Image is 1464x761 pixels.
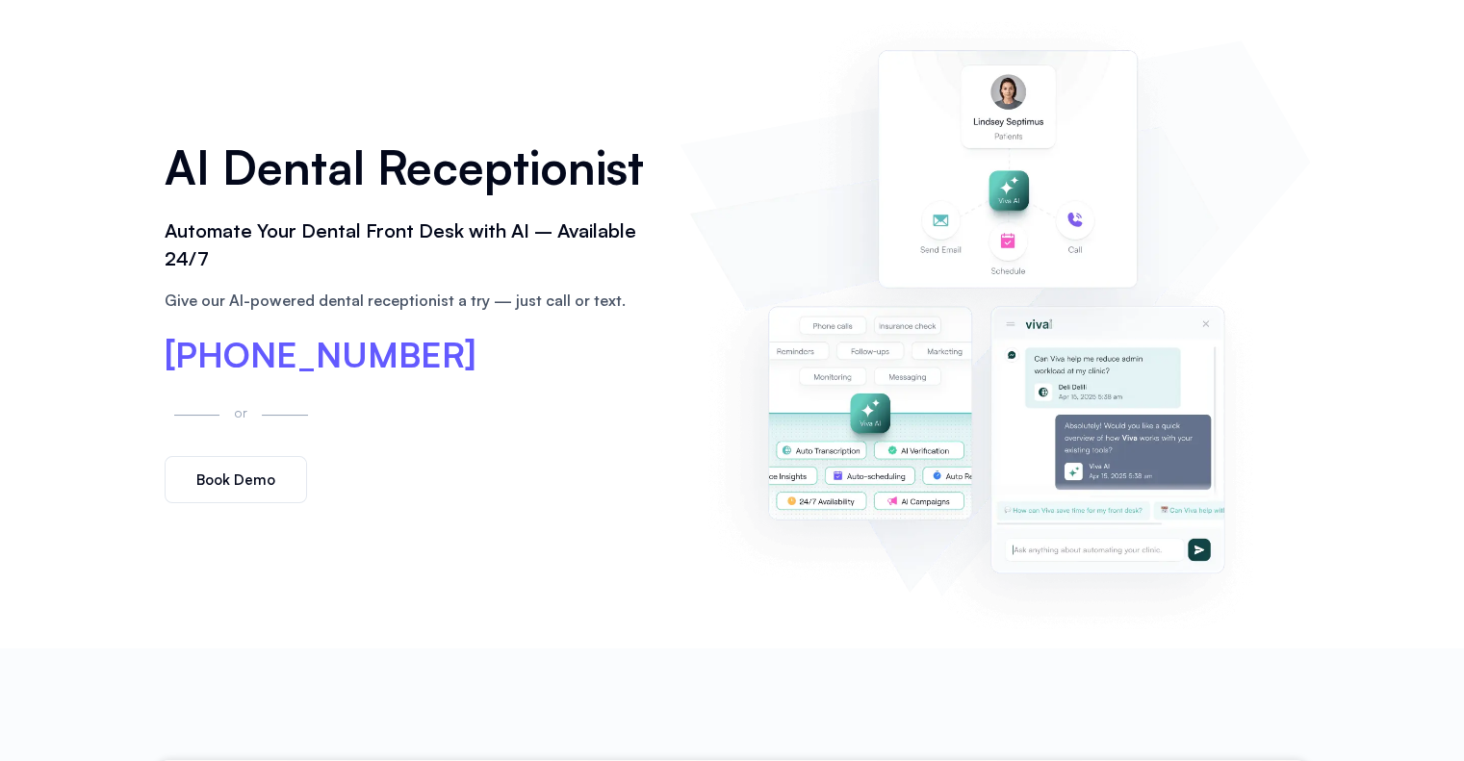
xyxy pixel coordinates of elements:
a: [PHONE_NUMBER] [165,338,476,372]
p: or [229,401,252,423]
a: Book Demo [165,456,307,503]
img: AI dental receptionist dashboard – virtual receptionist dental office [689,8,1299,629]
h1: AI Dental Receptionist [165,134,661,201]
h2: Automate Your Dental Front Desk with AI – Available 24/7 [165,217,661,273]
span: Book Demo [196,472,275,487]
p: Give our AI-powered dental receptionist a try — just call or text. [165,289,661,312]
